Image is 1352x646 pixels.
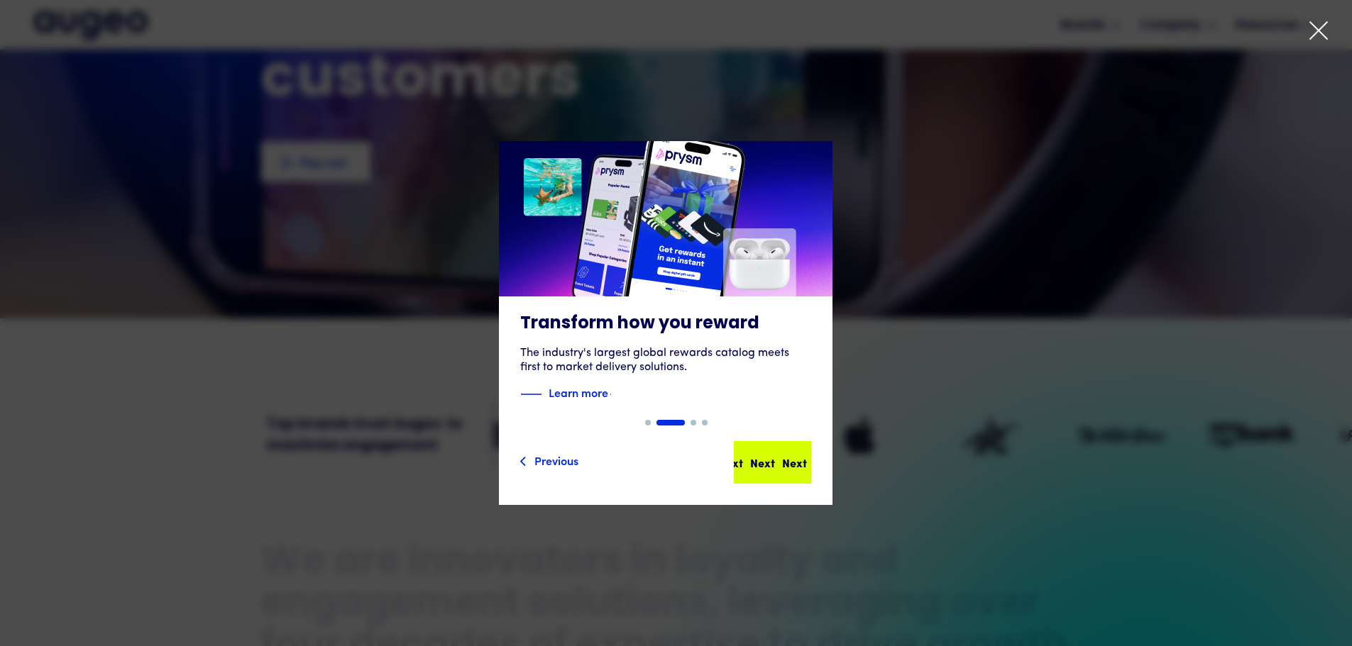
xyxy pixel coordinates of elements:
[520,313,811,335] h3: Transform how you reward
[645,420,651,425] div: Show slide 1 of 4
[549,384,608,400] strong: Learn more
[691,420,696,425] div: Show slide 3 of 4
[656,420,685,425] div: Show slide 2 of 4
[750,454,775,471] div: Next
[534,452,578,469] div: Previous
[499,141,832,420] a: Transform how you rewardThe industry's largest global rewards catalog meets first to market deliv...
[520,346,811,374] div: The industry's largest global rewards catalog meets first to market delivery solutions.
[702,420,708,425] div: Show slide 4 of 4
[520,386,542,403] img: Blue decorative line
[782,454,807,471] div: Next
[734,441,811,484] a: NextNextNext
[610,386,631,403] img: Blue text arrow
